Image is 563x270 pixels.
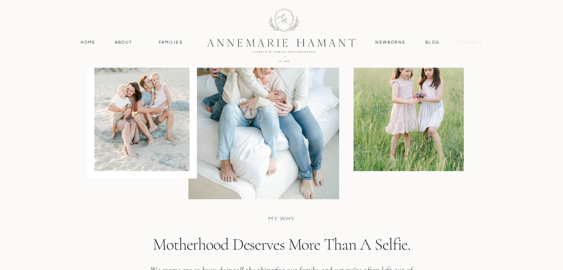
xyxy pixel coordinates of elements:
[210,215,353,223] div: MY why
[113,39,134,46] a: About
[77,39,99,46] a: Home
[373,39,408,46] a: Newborns
[454,39,486,46] a: contact
[154,39,188,46] a: Families
[119,234,445,264] p: Motherhood deserves more than a selfie.
[424,39,441,46] a: Blog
